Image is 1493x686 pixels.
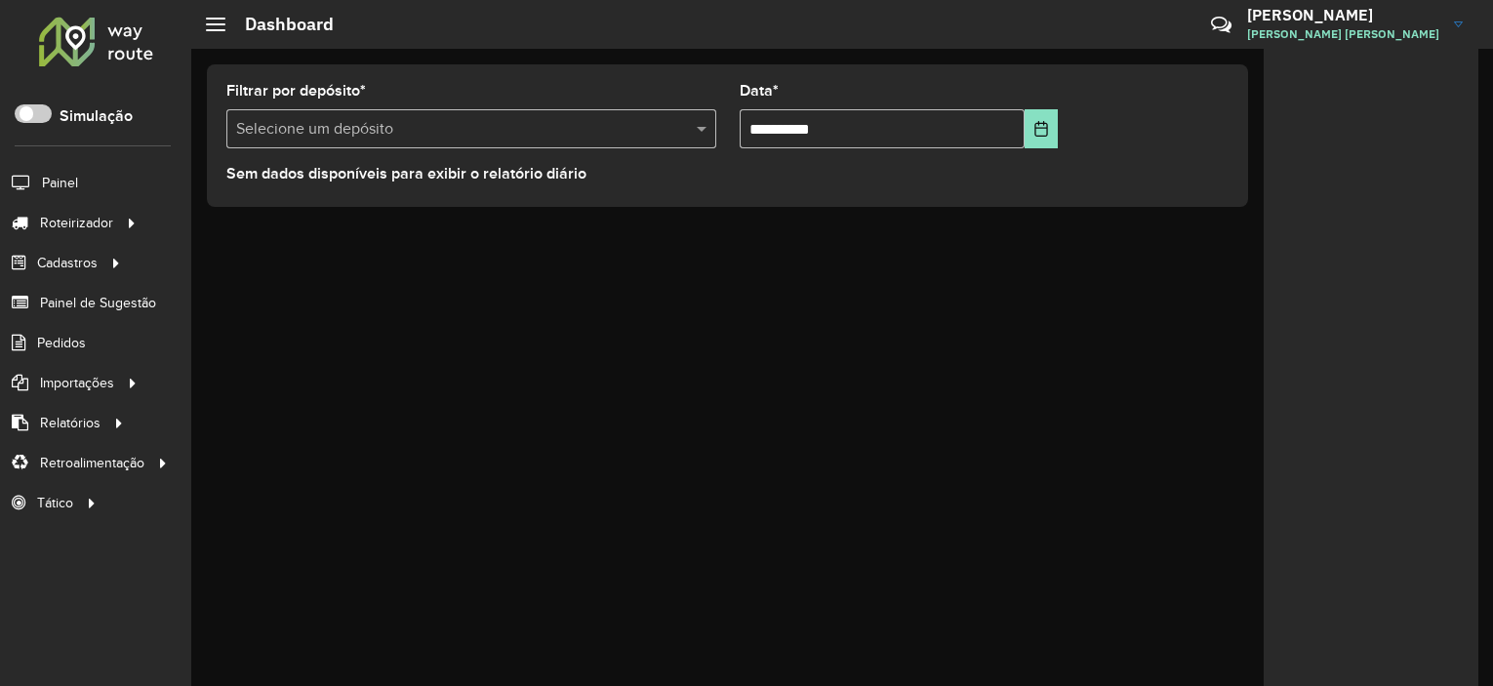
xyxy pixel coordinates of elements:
span: Retroalimentação [40,453,144,473]
h2: Dashboard [225,14,334,35]
span: Painel de Sugestão [40,293,156,313]
span: Cadastros [37,253,98,273]
span: Relatórios [40,413,101,433]
span: Tático [37,493,73,513]
label: Data [740,79,779,102]
label: Sem dados disponíveis para exibir o relatório diário [226,162,586,185]
label: Simulação [60,104,133,128]
span: Painel [42,173,78,193]
span: [PERSON_NAME] [PERSON_NAME] [1247,25,1439,43]
h3: [PERSON_NAME] [1247,6,1439,24]
span: Roteirizador [40,213,113,233]
span: Pedidos [37,333,86,353]
label: Filtrar por depósito [226,79,366,102]
button: Choose Date [1025,109,1058,148]
span: Importações [40,373,114,393]
a: Contato Rápido [1200,4,1242,46]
